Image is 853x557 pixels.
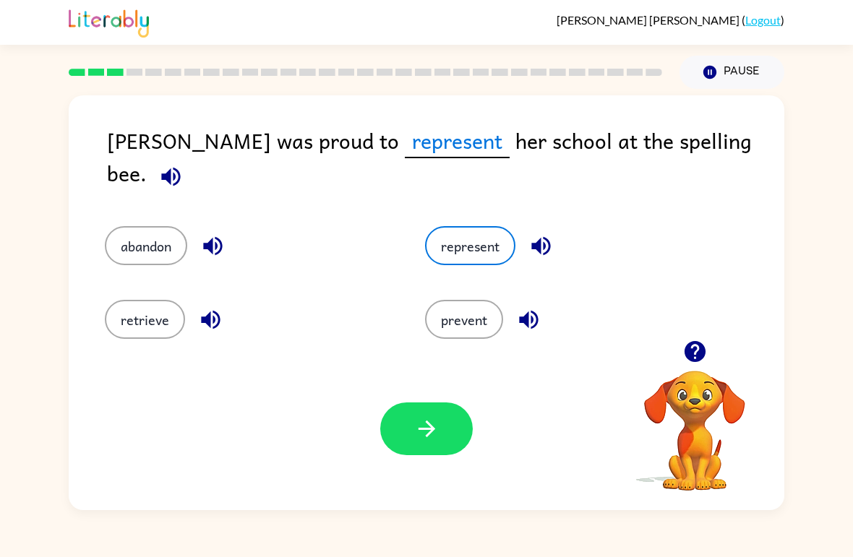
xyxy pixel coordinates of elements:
[745,13,781,27] a: Logout
[405,124,510,158] span: represent
[69,6,149,38] img: Literably
[557,13,784,27] div: ( )
[622,348,767,493] video: Your browser must support playing .mp4 files to use Literably. Please try using another browser.
[107,124,784,197] div: [PERSON_NAME] was proud to her school at the spelling bee.
[425,226,515,265] button: represent
[105,300,185,339] button: retrieve
[680,56,784,89] button: Pause
[105,226,187,265] button: abandon
[425,300,503,339] button: prevent
[557,13,742,27] span: [PERSON_NAME] [PERSON_NAME]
